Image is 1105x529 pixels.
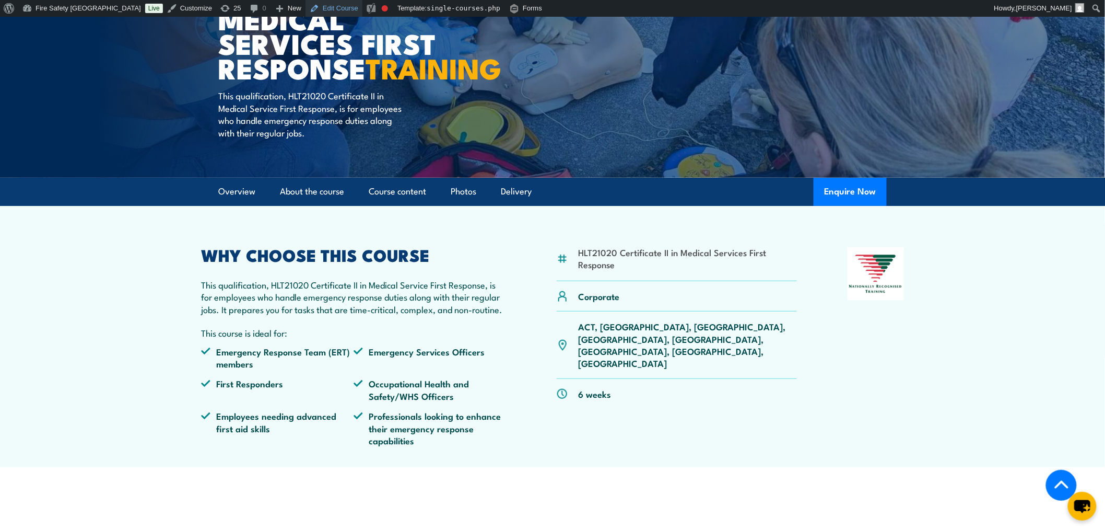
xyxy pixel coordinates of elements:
strong: TRAINING [366,45,501,89]
a: Overview [218,178,255,205]
div: Focus keyphrase not set [382,5,388,11]
h2: WHY CHOOSE THIS COURSE [201,247,506,262]
button: chat-button [1068,492,1097,521]
li: Employees needing advanced first aid skills [201,410,354,446]
a: Live [145,4,163,13]
li: First Responders [201,377,354,402]
p: This course is ideal for: [201,327,506,339]
p: This qualification, HLT21020 Certificate II in Medical Service First Response, is for employees w... [201,279,506,315]
li: Emergency Response Team (ERT) members [201,346,354,370]
p: ACT, [GEOGRAPHIC_DATA], [GEOGRAPHIC_DATA], [GEOGRAPHIC_DATA], [GEOGRAPHIC_DATA], [GEOGRAPHIC_DATA... [578,320,797,370]
p: Corporate [578,290,619,302]
a: About the course [280,178,344,205]
li: Emergency Services Officers [354,346,506,370]
li: Professionals looking to enhance their emergency response capabilities [354,410,506,446]
li: HLT21020 Certificate II in Medical Services First Response [578,246,797,271]
li: Occupational Health and Safety/WHS Officers [354,377,506,402]
span: [PERSON_NAME] [1016,4,1072,12]
p: This qualification, HLT21020 Certificate II in Medical Service First Response, is for employees w... [218,89,409,139]
span: single-courses.php [427,4,500,12]
a: Photos [451,178,476,205]
a: Course content [369,178,426,205]
img: Nationally Recognised Training logo. [848,247,904,301]
a: Delivery [501,178,532,205]
button: Enquire Now [814,178,887,206]
p: 6 weeks [578,388,611,400]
